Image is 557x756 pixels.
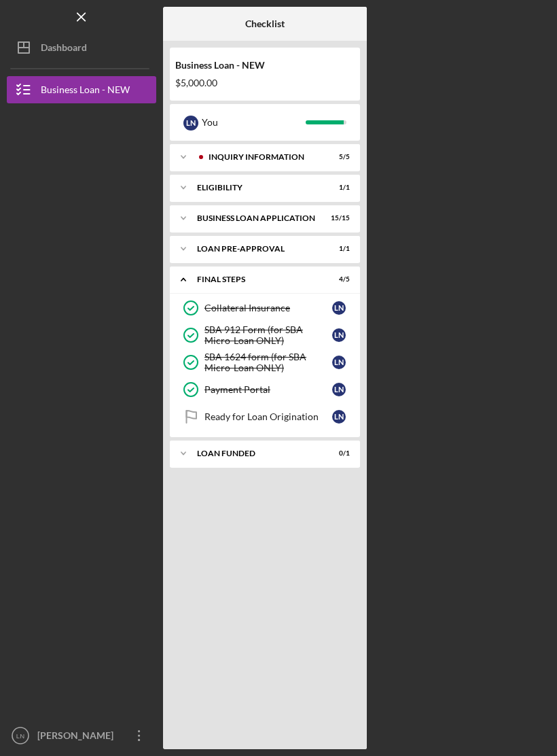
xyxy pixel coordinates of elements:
div: 1 / 1 [325,184,350,192]
div: L N [332,356,346,369]
div: $5,000.00 [175,78,355,88]
div: 5 / 5 [325,153,350,161]
div: BUSINESS LOAN APPLICATION [197,214,316,222]
b: Checklist [245,18,285,29]
div: L N [332,410,346,424]
div: [PERSON_NAME] [34,722,122,753]
div: Business Loan - NEW [175,60,355,71]
button: LN[PERSON_NAME] [7,722,156,749]
div: SBA 1624 form (for SBA Micro-Loan ONLY) [204,351,332,373]
div: L N [332,301,346,315]
div: Collateral Insurance [204,303,332,313]
div: LOAN PRE-APPROVAL [197,245,316,253]
div: L N [332,383,346,396]
div: Business Loan - NEW [41,76,130,107]
div: FINAL STEPS [197,275,316,283]
div: 15 / 15 [325,214,350,222]
div: 4 / 5 [325,275,350,283]
button: Dashboard [7,34,156,61]
div: 1 / 1 [325,245,350,253]
div: L N [332,328,346,342]
div: INQUIRY INFORMATION [209,153,316,161]
div: SBA 912 Form (for SBA Micro-Loan ONLY) [204,324,332,346]
div: Payment Portal [204,384,332,395]
div: Dashboard [41,34,87,65]
div: LOAN FUNDED [197,449,316,458]
a: Collateral InsuranceLN [177,294,353,322]
text: LN [16,732,24,740]
a: SBA 912 Form (for SBA Micro-Loan ONLY)LN [177,322,353,349]
div: You [202,111,306,134]
a: SBA 1624 form (for SBA Micro-Loan ONLY)LN [177,349,353,376]
div: L N [183,116,198,131]
div: Ready for Loan Origination [204,411,332,422]
a: Payment PortalLN [177,376,353,403]
div: 0 / 1 [325,449,350,458]
div: ELIGIBILITY [197,184,316,192]
a: Ready for Loan OriginationLN [177,403,353,430]
button: Business Loan - NEW [7,76,156,103]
